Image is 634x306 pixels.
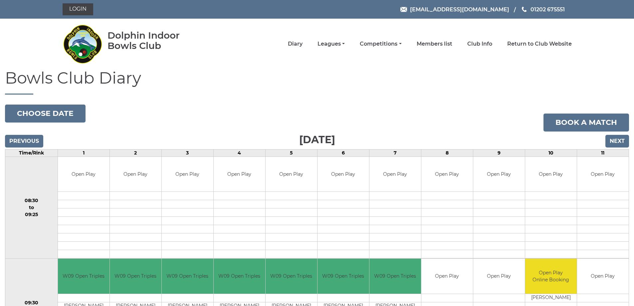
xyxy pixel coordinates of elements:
td: 8 [421,149,473,156]
td: W09 Open Triples [317,259,369,294]
td: W09 Open Triples [266,259,317,294]
td: Open Play Online Booking [525,259,577,294]
td: Open Play [317,157,369,192]
img: Dolphin Indoor Bowls Club [63,21,103,67]
img: Email [400,7,407,12]
td: Open Play [473,259,525,294]
td: W09 Open Triples [369,259,421,294]
button: Choose date [5,105,86,123]
td: Open Play [162,157,213,192]
td: 3 [161,149,213,156]
input: Next [605,135,629,148]
td: Open Play [58,157,109,192]
a: Club Info [467,40,492,48]
td: 11 [577,149,629,156]
span: [EMAIL_ADDRESS][DOMAIN_NAME] [410,6,509,12]
td: Time/Rink [5,149,58,156]
a: Competitions [360,40,401,48]
a: Login [63,3,93,15]
td: 1 [58,149,109,156]
td: W09 Open Triples [110,259,161,294]
td: 2 [109,149,161,156]
td: Open Play [369,157,421,192]
a: Leagues [317,40,345,48]
td: 7 [369,149,421,156]
td: [PERSON_NAME] [525,294,577,302]
h1: Bowls Club Diary [5,69,629,95]
td: Open Play [577,157,629,192]
td: Open Play [214,157,265,192]
td: 08:30 to 09:25 [5,156,58,259]
td: 5 [265,149,317,156]
td: 9 [473,149,525,156]
input: Previous [5,135,43,148]
a: Diary [288,40,303,48]
td: W09 Open Triples [58,259,109,294]
td: 4 [213,149,265,156]
td: Open Play [525,157,577,192]
div: Dolphin Indoor Bowls Club [107,30,201,51]
a: Book a match [543,114,629,132]
td: Open Play [473,157,525,192]
td: Open Play [421,157,473,192]
td: Open Play [266,157,317,192]
td: W09 Open Triples [162,259,213,294]
td: 6 [317,149,369,156]
span: 01202 675551 [530,6,565,12]
a: Return to Club Website [507,40,572,48]
a: Phone us 01202 675551 [521,5,565,14]
td: Open Play [577,259,629,294]
img: Phone us [522,7,527,12]
td: 10 [525,149,577,156]
td: Open Play [421,259,473,294]
td: Open Play [110,157,161,192]
a: Email [EMAIL_ADDRESS][DOMAIN_NAME] [400,5,509,14]
a: Members list [417,40,452,48]
td: W09 Open Triples [214,259,265,294]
